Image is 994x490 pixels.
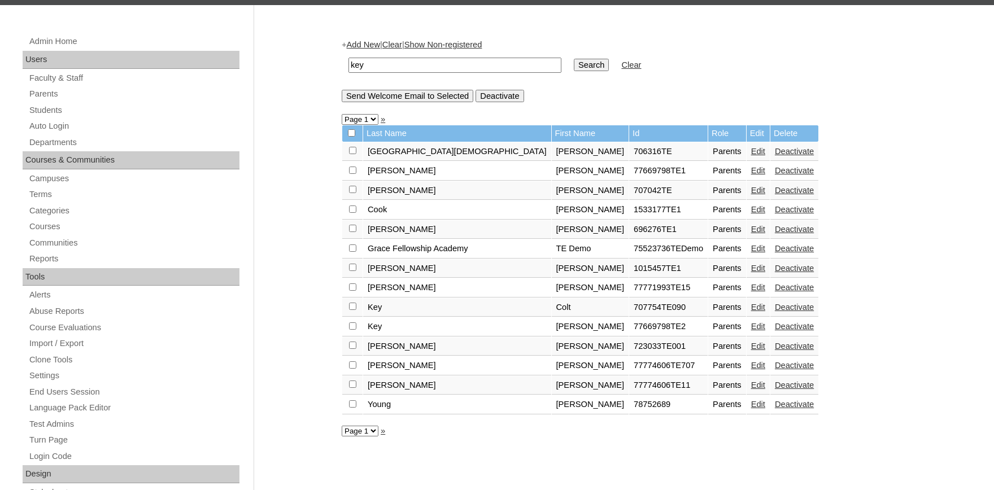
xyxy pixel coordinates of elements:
[629,181,708,200] td: 707042TE
[23,51,239,69] div: Users
[342,39,901,102] div: + | |
[708,278,746,297] td: Parents
[347,40,380,49] a: Add New
[708,259,746,278] td: Parents
[552,356,629,375] td: [PERSON_NAME]
[28,103,239,117] a: Students
[348,58,561,73] input: Search
[775,342,814,351] a: Deactivate
[23,151,239,169] div: Courses & Communities
[404,40,482,49] a: Show Non-registered
[552,239,629,259] td: TE Demo
[28,119,239,133] a: Auto Login
[28,336,239,351] a: Import / Export
[629,142,708,161] td: 706316TE
[751,205,765,214] a: Edit
[552,376,629,395] td: [PERSON_NAME]
[28,321,239,335] a: Course Evaluations
[552,298,629,317] td: Colt
[363,181,551,200] td: [PERSON_NAME]
[363,161,551,181] td: [PERSON_NAME]
[751,264,765,273] a: Edit
[552,200,629,220] td: [PERSON_NAME]
[28,385,239,399] a: End Users Session
[775,400,814,409] a: Deactivate
[751,342,765,351] a: Edit
[363,259,551,278] td: [PERSON_NAME]
[629,298,708,317] td: 707754TE090
[708,317,746,336] td: Parents
[363,376,551,395] td: [PERSON_NAME]
[552,125,629,142] td: First Name
[476,90,524,102] input: Deactivate
[751,147,765,156] a: Edit
[708,376,746,395] td: Parents
[751,303,765,312] a: Edit
[28,433,239,447] a: Turn Page
[751,400,765,409] a: Edit
[552,395,629,414] td: [PERSON_NAME]
[363,317,551,336] td: Key
[770,125,818,142] td: Delete
[363,125,551,142] td: Last Name
[363,220,551,239] td: [PERSON_NAME]
[775,147,814,156] a: Deactivate
[708,142,746,161] td: Parents
[363,356,551,375] td: [PERSON_NAME]
[23,465,239,483] div: Design
[747,125,770,142] td: Edit
[751,361,765,370] a: Edit
[363,395,551,414] td: Young
[751,186,765,195] a: Edit
[775,322,814,331] a: Deactivate
[629,125,708,142] td: Id
[342,90,473,102] input: Send Welcome Email to Selected
[28,187,239,202] a: Terms
[775,380,814,390] a: Deactivate
[28,252,239,266] a: Reports
[381,115,385,124] a: »
[708,356,746,375] td: Parents
[629,376,708,395] td: 77774606TE11
[629,395,708,414] td: 78752689
[28,87,239,101] a: Parents
[552,181,629,200] td: [PERSON_NAME]
[552,278,629,297] td: [PERSON_NAME]
[751,380,765,390] a: Edit
[629,161,708,181] td: 77669798TE1
[28,401,239,415] a: Language Pack Editor
[775,244,814,253] a: Deactivate
[574,59,609,71] input: Search
[775,186,814,195] a: Deactivate
[28,172,239,186] a: Campuses
[363,200,551,220] td: Cook
[23,268,239,286] div: Tools
[629,356,708,375] td: 77774606TE707
[28,135,239,150] a: Departments
[381,426,385,435] a: »
[629,337,708,356] td: 723033TE001
[363,278,551,297] td: [PERSON_NAME]
[775,166,814,175] a: Deactivate
[28,236,239,250] a: Communities
[363,337,551,356] td: [PERSON_NAME]
[28,304,239,318] a: Abuse Reports
[629,278,708,297] td: 77771993TE15
[629,220,708,239] td: 696276TE1
[629,239,708,259] td: 75523736TEDemo
[775,283,814,292] a: Deactivate
[708,161,746,181] td: Parents
[751,322,765,331] a: Edit
[28,449,239,463] a: Login Code
[28,369,239,383] a: Settings
[28,71,239,85] a: Faculty & Staff
[751,166,765,175] a: Edit
[621,60,641,69] a: Clear
[751,244,765,253] a: Edit
[28,220,239,234] a: Courses
[775,303,814,312] a: Deactivate
[28,204,239,218] a: Categories
[363,298,551,317] td: Key
[708,220,746,239] td: Parents
[708,239,746,259] td: Parents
